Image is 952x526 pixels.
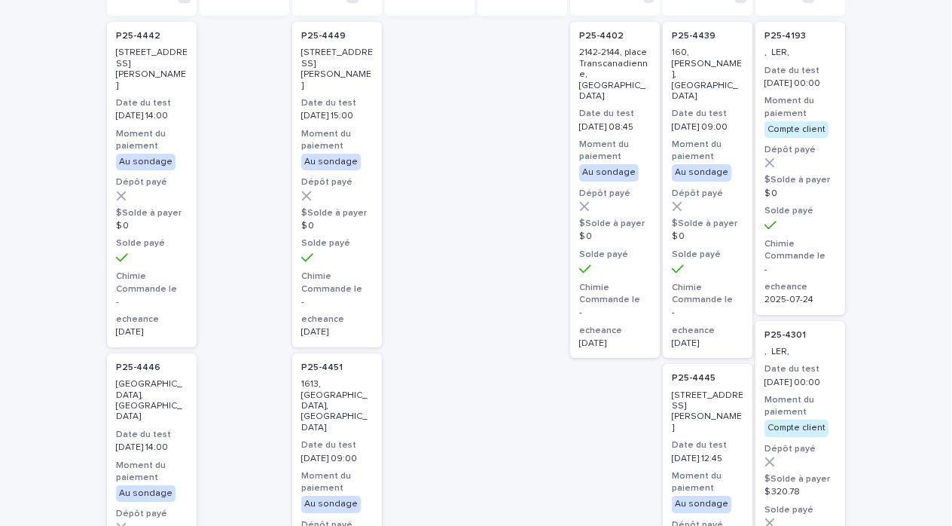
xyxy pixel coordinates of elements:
p: P25-4445 [672,373,716,384]
h3: $Solde à payer [672,218,743,230]
p: [STREET_ADDRESS][PERSON_NAME] [116,47,188,91]
h3: Moment du paiement [672,470,743,494]
h3: Date du test [764,363,836,375]
h3: Chimie Commande le [672,282,743,306]
h3: Date du test [764,65,836,77]
p: - [764,265,836,275]
h3: Moment du paiement [301,128,373,152]
p: - [672,307,743,318]
p: $ 320.78 [764,487,836,497]
p: P25-4449 [301,31,346,41]
div: Au sondage [301,154,361,170]
h3: Dépôt payé [579,188,651,200]
h3: Moment du paiement [764,394,836,418]
h3: Solde payé [672,249,743,261]
h3: Chimie Commande le [764,238,836,262]
p: P25-4451 [301,362,343,373]
h3: Chimie Commande le [301,271,373,295]
h3: Moment du paiement [301,470,373,494]
h3: $Solde à payer [764,473,836,485]
p: , LER, [764,347,836,357]
h3: $Solde à payer [764,174,836,186]
h3: echeance [764,281,836,293]
h3: Dépôt payé [672,188,743,200]
a: P25-4449 [STREET_ADDRESS][PERSON_NAME]Date du test[DATE] 15:00Moment du paiementAu sondageDépôt p... [292,22,382,347]
p: [DATE] 00:00 [764,378,836,388]
h3: Solde payé [764,205,836,217]
p: - [116,297,188,307]
h3: Date du test [672,439,743,451]
h3: $Solde à payer [116,207,188,219]
div: Au sondage [672,496,731,512]
a: P25-4439 160, [PERSON_NAME], [GEOGRAPHIC_DATA]Date du test[DATE] 09:00Moment du paiementAu sondag... [663,22,752,358]
h3: Date du test [579,108,651,120]
a: P25-4402 2142-2144, place Transcanadienne, [GEOGRAPHIC_DATA]Date du test[DATE] 08:45Moment du pai... [570,22,660,358]
div: Au sondage [579,164,639,181]
p: [STREET_ADDRESS][PERSON_NAME] [672,390,743,434]
h3: Solde payé [116,237,188,249]
h3: Moment du paiement [672,139,743,163]
p: $ 0 [764,188,836,199]
h3: Chimie Commande le [116,271,188,295]
p: 2025-07-24 [764,295,836,305]
h3: echeance [116,313,188,326]
p: [DATE] [116,327,188,338]
p: 1613, [GEOGRAPHIC_DATA], [GEOGRAPHIC_DATA] [301,379,373,433]
p: - [301,297,373,307]
p: [DATE] 14:00 [116,442,188,453]
h3: Date du test [301,97,373,109]
h3: $Solde à payer [301,207,373,219]
h3: Solde payé [301,237,373,249]
h3: Dépôt payé [116,176,188,188]
div: Au sondage [301,496,361,512]
p: [DATE] [672,338,743,349]
h3: echeance [301,313,373,326]
h3: Date du test [116,97,188,109]
h3: Chimie Commande le [579,282,651,306]
p: [DATE] 00:00 [764,78,836,89]
p: $ 0 [579,231,651,242]
div: Au sondage [116,485,175,502]
p: - [579,307,651,318]
p: [DATE] [579,338,651,349]
p: P25-4193 [764,31,806,41]
h3: Date du test [301,439,373,451]
p: [STREET_ADDRESS][PERSON_NAME] [301,47,373,91]
h3: Dépôt payé [301,176,373,188]
p: [DATE] 15:00 [301,111,373,121]
p: 2142-2144, place Transcanadienne, [GEOGRAPHIC_DATA] [579,47,651,102]
h3: echeance [579,325,651,337]
div: Compte client [764,121,828,138]
p: [DATE] 08:45 [579,122,651,133]
h3: Date du test [116,429,188,441]
p: $ 0 [116,221,188,231]
h3: echeance [672,325,743,337]
p: $ 0 [672,231,743,242]
p: $ 0 [301,221,373,231]
a: P25-4193 , LER,Date du test[DATE] 00:00Moment du paiementCompte clientDépôt payé$Solde à payer$ 0... [755,22,845,315]
h3: Dépôt payé [764,144,836,156]
a: P25-4442 [STREET_ADDRESS][PERSON_NAME]Date du test[DATE] 14:00Moment du paiementAu sondageDépôt p... [107,22,197,347]
div: Au sondage [672,164,731,181]
div: Compte client [764,420,828,436]
p: 160, [PERSON_NAME], [GEOGRAPHIC_DATA] [672,47,743,102]
h3: Moment du paiement [116,460,188,484]
h3: $Solde à payer [579,218,651,230]
h3: Solde payé [579,249,651,261]
div: Au sondage [116,154,175,170]
p: P25-4446 [116,362,160,373]
h3: Moment du paiement [764,95,836,119]
h3: Dépôt payé [116,508,188,520]
p: P25-4402 [579,31,624,41]
h3: Moment du paiement [579,139,651,163]
p: [DATE] 09:00 [672,122,743,133]
h3: Date du test [672,108,743,120]
p: [GEOGRAPHIC_DATA], [GEOGRAPHIC_DATA] [116,379,188,423]
p: [DATE] 09:00 [301,454,373,464]
h3: Dépôt payé [764,443,836,455]
p: [DATE] [301,327,373,338]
